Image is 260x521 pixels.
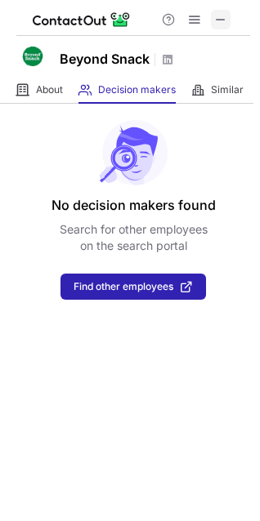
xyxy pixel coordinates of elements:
[61,274,206,300] button: Find other employees
[60,49,150,69] h1: Beyond Snack
[74,281,173,292] span: Find other employees
[60,221,208,254] p: Search for other employees on the search portal
[36,83,63,96] span: About
[33,10,131,29] img: ContactOut v5.3.10
[211,83,244,96] span: Similar
[98,120,168,185] img: No leads found
[16,40,49,73] img: 33b02a73d94b3e65c6303b85c4c93039
[98,83,176,96] span: Decision makers
[52,195,216,215] header: No decision makers found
